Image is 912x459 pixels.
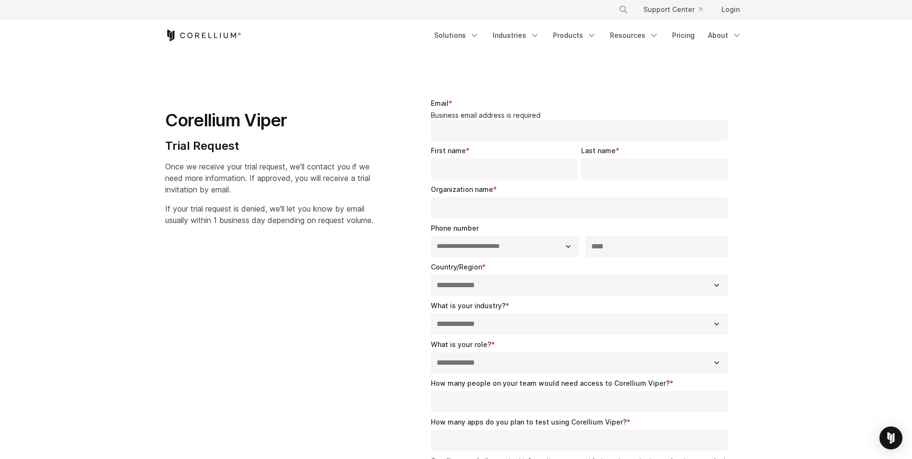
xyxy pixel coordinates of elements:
a: Products [547,27,602,44]
h4: Trial Request [165,139,373,153]
a: Industries [487,27,545,44]
button: Search [615,1,632,18]
span: Email [431,99,449,107]
span: Once we receive your trial request, we'll contact you if we need more information. If approved, y... [165,162,370,194]
a: Login [714,1,747,18]
a: About [702,27,747,44]
span: Country/Region [431,263,482,271]
span: If your trial request is denied, we'll let you know by email usually within 1 business day depend... [165,204,373,225]
span: First name [431,146,466,155]
a: Solutions [428,27,485,44]
span: Phone number [431,224,479,232]
div: Navigation Menu [428,27,747,44]
a: Support Center [636,1,710,18]
span: How many people on your team would need access to Corellium Viper? [431,379,670,387]
div: Open Intercom Messenger [879,426,902,449]
h1: Corellium Viper [165,110,373,131]
a: Resources [604,27,664,44]
legend: Business email address is required [431,111,732,120]
span: What is your role? [431,340,491,348]
a: Corellium Home [165,30,241,41]
span: Organization name [431,185,493,193]
span: How many apps do you plan to test using Corellium Viper? [431,418,627,426]
a: Pricing [666,27,700,44]
div: Navigation Menu [607,1,747,18]
span: What is your industry? [431,302,506,310]
span: Last name [581,146,616,155]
